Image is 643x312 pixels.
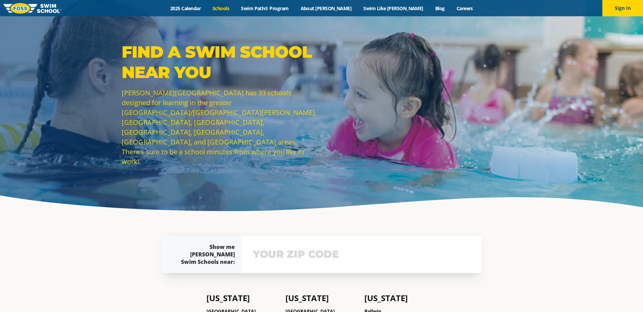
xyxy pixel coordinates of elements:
[122,42,318,82] p: Find a Swim School Near You
[206,293,279,303] h4: [US_STATE]
[235,5,295,12] a: Swim Path® Program
[364,293,437,303] h4: [US_STATE]
[429,5,450,12] a: Blog
[251,245,472,264] input: YOUR ZIP CODE
[450,5,479,12] a: Careers
[295,5,358,12] a: About [PERSON_NAME]
[358,5,429,12] a: Swim Like [PERSON_NAME]
[207,5,235,12] a: Schools
[3,3,61,14] img: FOSS Swim School Logo
[285,293,358,303] h4: [US_STATE]
[175,243,235,266] div: Show me [PERSON_NAME] Swim Schools near:
[164,5,207,12] a: 2025 Calendar
[122,88,318,167] p: [PERSON_NAME][GEOGRAPHIC_DATA] has 33 schools designed for learning in the greater [GEOGRAPHIC_DA...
